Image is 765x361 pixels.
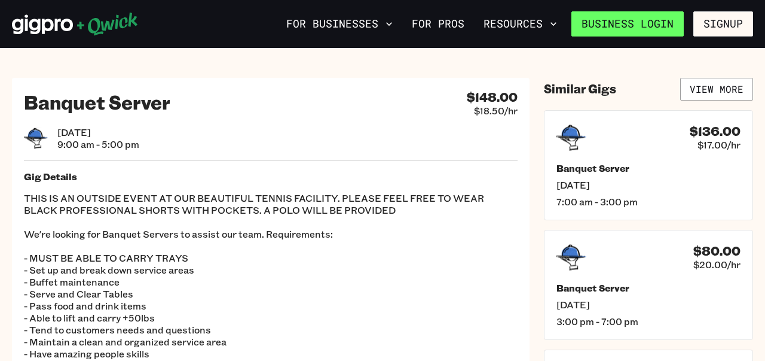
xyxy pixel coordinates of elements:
h2: Banquet Server [24,90,170,114]
span: $18.50/hr [474,105,518,117]
span: $20.00/hr [693,259,740,271]
span: [DATE] [556,179,740,191]
h4: Similar Gigs [544,81,616,96]
span: $17.00/hr [697,139,740,151]
a: Business Login [571,11,684,37]
a: For Pros [407,14,469,34]
span: [DATE] [556,299,740,311]
a: View More [680,78,753,101]
h5: Gig Details [24,171,518,183]
button: Signup [693,11,753,37]
a: $80.00$20.00/hrBanquet Server[DATE]3:00 pm - 7:00 pm [544,230,753,340]
h5: Banquet Server [556,282,740,294]
button: Resources [479,14,562,34]
span: 9:00 am - 5:00 pm [57,138,139,150]
h5: Banquet Server [556,162,740,174]
h4: $148.00 [467,90,518,105]
a: $136.00$17.00/hrBanquet Server[DATE]7:00 am - 3:00 pm [544,110,753,220]
span: 3:00 pm - 7:00 pm [556,316,740,327]
h4: $80.00 [693,244,740,259]
button: For Businesses [281,14,397,34]
span: [DATE] [57,126,139,138]
span: 7:00 am - 3:00 pm [556,196,740,208]
h4: $136.00 [690,124,740,139]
